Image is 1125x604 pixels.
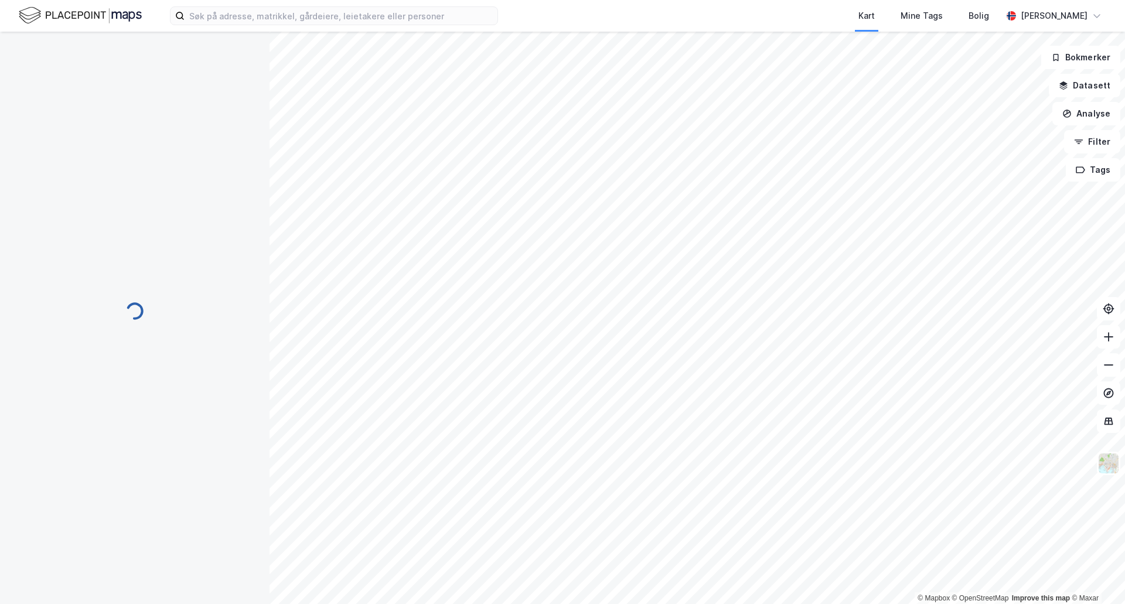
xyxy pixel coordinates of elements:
[125,302,144,320] img: spinner.a6d8c91a73a9ac5275cf975e30b51cfb.svg
[1066,548,1125,604] iframe: Chat Widget
[952,594,1009,602] a: OpenStreetMap
[1021,9,1087,23] div: [PERSON_NAME]
[858,9,875,23] div: Kart
[969,9,989,23] div: Bolig
[1049,74,1120,97] button: Datasett
[1064,130,1120,153] button: Filter
[918,594,950,602] a: Mapbox
[1012,594,1070,602] a: Improve this map
[185,7,497,25] input: Søk på adresse, matrikkel, gårdeiere, leietakere eller personer
[1041,46,1120,69] button: Bokmerker
[1066,158,1120,182] button: Tags
[19,5,142,26] img: logo.f888ab2527a4732fd821a326f86c7f29.svg
[1052,102,1120,125] button: Analyse
[901,9,943,23] div: Mine Tags
[1097,452,1120,475] img: Z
